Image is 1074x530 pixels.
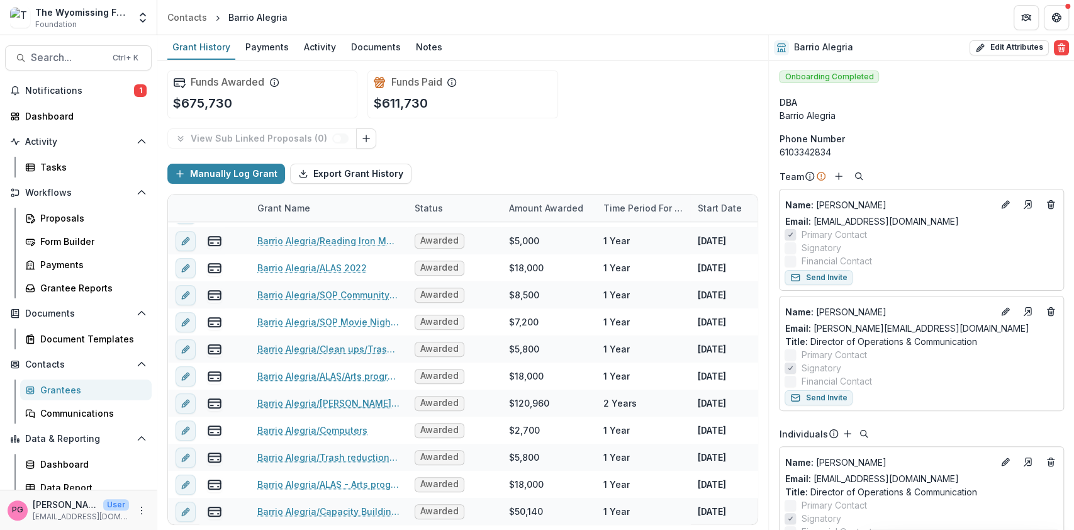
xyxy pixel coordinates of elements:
a: Notes [411,35,447,60]
div: $18,000 [509,261,544,274]
div: $7,200 [509,315,539,329]
span: Foundation [35,19,77,30]
p: [DATE] [698,288,726,302]
a: Barrio Alegria/Reading Iron Mural 2023 [257,234,400,247]
p: User [103,499,129,510]
a: Barrio Alegria/SOP Movie Nights 2022 [257,315,400,329]
button: Deletes [1043,197,1058,212]
a: Barrio Alegria/ALAS - Arts programs [257,478,400,491]
div: 1 Year [603,369,630,383]
div: Data Report [40,481,142,494]
div: Grant Name [250,201,318,215]
button: Send Invite [785,390,853,405]
div: Start Date [690,195,785,222]
div: 1 Year [603,234,630,247]
button: view-payments [207,477,222,492]
a: Name: [PERSON_NAME] [785,456,993,469]
div: Form Builder [40,235,142,248]
p: [DATE] [698,505,726,518]
a: Proposals [20,208,152,228]
div: Grant Name [250,195,407,222]
span: Signatory [801,512,841,525]
div: Amount Awarded [501,195,596,222]
span: Primary Contact [801,228,866,241]
p: [DATE] [698,261,726,274]
a: Dashboard [5,106,152,127]
div: Pat Giles [12,506,23,514]
img: The Wyomissing Foundation [10,8,30,28]
button: Open Documents [5,303,152,324]
div: 1 Year [603,315,630,329]
a: Tasks [20,157,152,178]
div: $120,960 [509,397,549,410]
span: Awarded [420,479,459,490]
a: Barrio Alegria/Clean ups/Trash reduction - 2021 [257,342,400,356]
button: Deletes [1043,454,1058,470]
button: Edit Attributes [970,40,1049,55]
span: Awarded [420,425,459,436]
div: Grantee Reports [40,281,142,295]
p: $675,730 [173,94,232,113]
div: 1 Year [603,288,630,302]
button: view-payments [207,504,222,519]
div: Time Period For Grant [596,201,690,215]
div: $5,800 [509,451,539,464]
span: Search... [31,52,105,64]
span: Awarded [420,235,459,246]
div: Time Period For Grant [596,195,690,222]
button: Edit [998,197,1013,212]
button: view-payments [207,369,222,384]
span: Activity [25,137,131,147]
button: view-payments [207,315,222,330]
div: 2 Years [603,397,637,410]
button: Open entity switcher [134,5,152,30]
span: Awarded [420,452,459,463]
a: Go to contact [1018,195,1038,215]
span: Name : [785,457,813,468]
a: Payments [240,35,294,60]
div: Barrio Alegria [228,11,288,24]
div: 1 Year [603,342,630,356]
nav: breadcrumb [162,8,293,26]
button: Get Help [1044,5,1069,30]
div: 6103342834 [779,145,1064,159]
div: $50,140 [509,505,543,518]
a: Go to contact [1018,302,1038,322]
p: [DATE] [698,451,726,464]
div: Payments [240,38,294,56]
a: Document Templates [20,329,152,349]
button: edit [176,448,196,468]
span: Awarded [420,398,459,409]
a: Contacts [162,8,212,26]
div: Documents [346,38,406,56]
p: Individuals [779,427,827,441]
div: Contacts [167,11,207,24]
button: Edit [998,304,1013,319]
button: Search [851,169,866,184]
p: [DATE] [698,234,726,247]
a: Barrio Alegria/SOP Community Storyteller 2022 [257,288,400,302]
button: Delete [1054,40,1069,55]
span: Data & Reporting [25,434,131,444]
button: More [134,503,149,518]
p: Team [779,170,803,183]
span: Email: [785,323,810,334]
p: [PERSON_NAME] [33,498,98,511]
div: Activity [299,38,341,56]
span: Email: [785,473,810,484]
div: Status [407,195,501,222]
div: $18,000 [509,478,544,491]
span: Name : [785,200,813,210]
h2: Barrio Alegria [794,42,853,53]
p: [DATE] [698,369,726,383]
a: Grantees [20,380,152,400]
span: Name : [785,307,813,317]
h2: Funds Awarded [191,76,264,88]
span: Awarded [420,290,459,300]
div: $5,800 [509,342,539,356]
button: edit [176,366,196,386]
button: edit [176,258,196,278]
span: Signatory [801,241,841,254]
